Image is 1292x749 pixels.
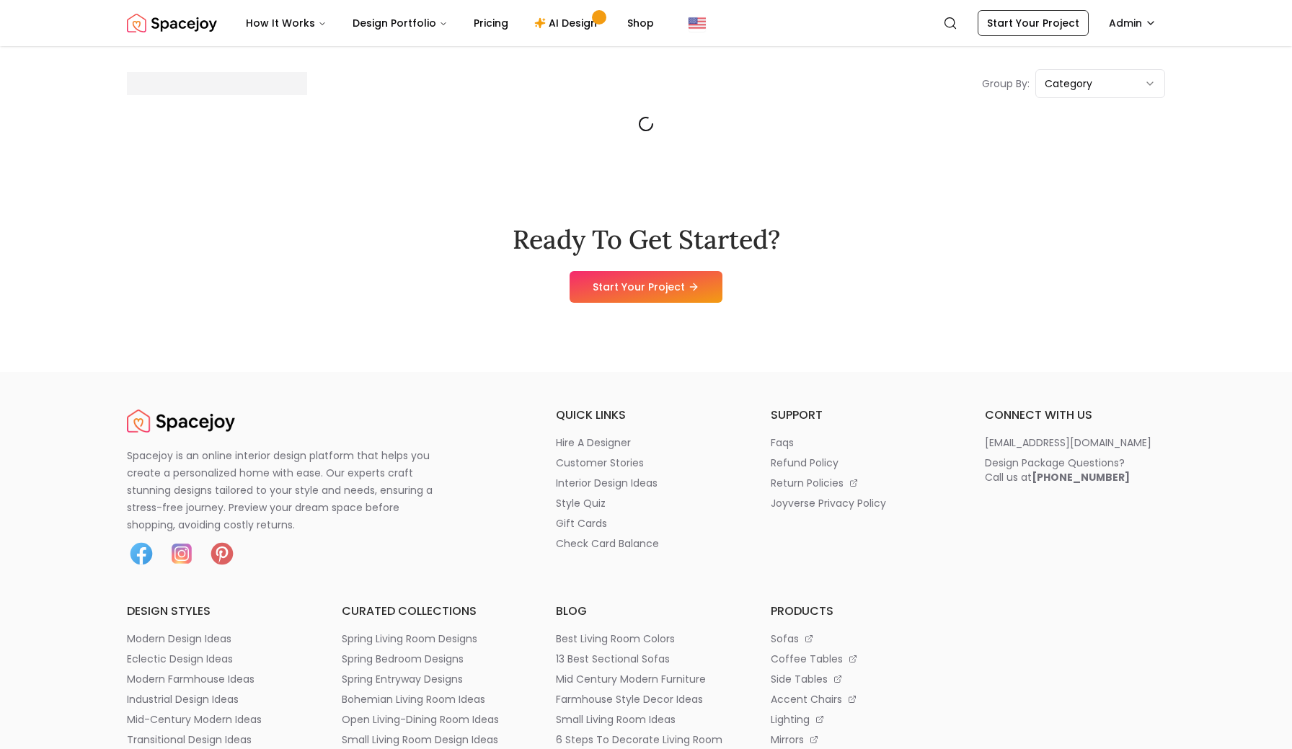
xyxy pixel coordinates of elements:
[556,692,736,706] a: farmhouse style decor ideas
[556,712,736,727] a: small living room ideas
[342,652,522,666] a: spring bedroom designs
[771,732,951,747] a: mirrors
[342,692,485,706] p: bohemian living room ideas
[127,692,307,706] a: industrial design ideas
[556,435,736,450] a: hire a designer
[771,692,951,706] a: accent chairs
[556,496,736,510] a: style quiz
[127,712,307,727] a: mid-century modern ideas
[771,652,951,666] a: coffee tables
[127,692,239,706] p: industrial design ideas
[127,712,262,727] p: mid-century modern ideas
[556,631,736,646] a: best living room colors
[771,476,844,490] p: return policies
[341,9,459,37] button: Design Portfolio
[556,603,736,620] h6: blog
[556,692,703,706] p: farmhouse style decor ideas
[342,712,522,727] a: open living-dining room ideas
[556,476,658,490] p: interior design ideas
[127,652,233,666] p: eclectic design ideas
[234,9,338,37] button: How It Works
[342,631,477,646] p: spring living room designs
[127,672,307,686] a: modern farmhouse ideas
[978,10,1089,36] a: Start Your Project
[771,496,951,510] a: joyverse privacy policy
[127,732,307,747] a: transitional design ideas
[771,435,951,450] a: faqs
[985,407,1165,424] h6: connect with us
[127,672,255,686] p: modern farmhouse ideas
[985,435,1165,450] a: [EMAIL_ADDRESS][DOMAIN_NAME]
[616,9,665,37] a: Shop
[771,631,799,646] p: sofas
[127,631,231,646] p: modern design ideas
[556,516,736,531] a: gift cards
[985,456,1165,484] a: Design Package Questions?Call us at[PHONE_NUMBER]
[556,536,736,551] a: check card balance
[342,672,522,686] a: spring entryway designs
[127,652,307,666] a: eclectic design ideas
[771,672,828,686] p: side tables
[342,631,522,646] a: spring living room designs
[771,496,886,510] p: joyverse privacy policy
[127,631,307,646] a: modern design ideas
[771,603,951,620] h6: products
[556,516,607,531] p: gift cards
[771,692,842,706] p: accent chairs
[234,9,665,37] nav: Main
[1100,10,1165,36] button: Admin
[556,435,631,450] p: hire a designer
[570,271,722,303] a: Start Your Project
[462,9,520,37] a: Pricing
[771,712,951,727] a: lighting
[771,435,794,450] p: faqs
[689,14,706,32] img: United States
[985,456,1130,484] div: Design Package Questions? Call us at
[127,9,217,37] img: Spacejoy Logo
[556,476,736,490] a: interior design ideas
[208,539,236,568] img: Pinterest icon
[556,536,659,551] p: check card balance
[771,652,843,666] p: coffee tables
[556,407,736,424] h6: quick links
[1032,470,1130,484] b: [PHONE_NUMBER]
[556,732,722,747] p: 6 steps to decorate living room
[556,672,736,686] a: mid century modern furniture
[556,652,670,666] p: 13 best sectional sofas
[556,456,644,470] p: customer stories
[556,712,676,727] p: small living room ideas
[342,692,522,706] a: bohemian living room ideas
[342,652,464,666] p: spring bedroom designs
[513,225,780,254] h2: Ready To Get Started?
[127,732,252,747] p: transitional design ideas
[127,407,235,435] img: Spacejoy Logo
[342,712,499,727] p: open living-dining room ideas
[771,407,951,424] h6: support
[167,539,196,568] img: Instagram icon
[127,603,307,620] h6: design styles
[771,631,951,646] a: sofas
[771,712,810,727] p: lighting
[127,9,217,37] a: Spacejoy
[771,672,951,686] a: side tables
[342,603,522,620] h6: curated collections
[556,456,736,470] a: customer stories
[982,76,1030,91] p: Group By:
[556,732,736,747] a: 6 steps to decorate living room
[771,456,839,470] p: refund policy
[342,732,522,747] a: small living room design ideas
[556,672,706,686] p: mid century modern furniture
[556,652,736,666] a: 13 best sectional sofas
[523,9,613,37] a: AI Design
[556,631,675,646] p: best living room colors
[127,539,156,568] img: Facebook icon
[771,456,951,470] a: refund policy
[556,496,606,510] p: style quiz
[127,407,235,435] a: Spacejoy
[771,476,951,490] a: return policies
[771,732,804,747] p: mirrors
[985,435,1151,450] p: [EMAIL_ADDRESS][DOMAIN_NAME]
[342,732,498,747] p: small living room design ideas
